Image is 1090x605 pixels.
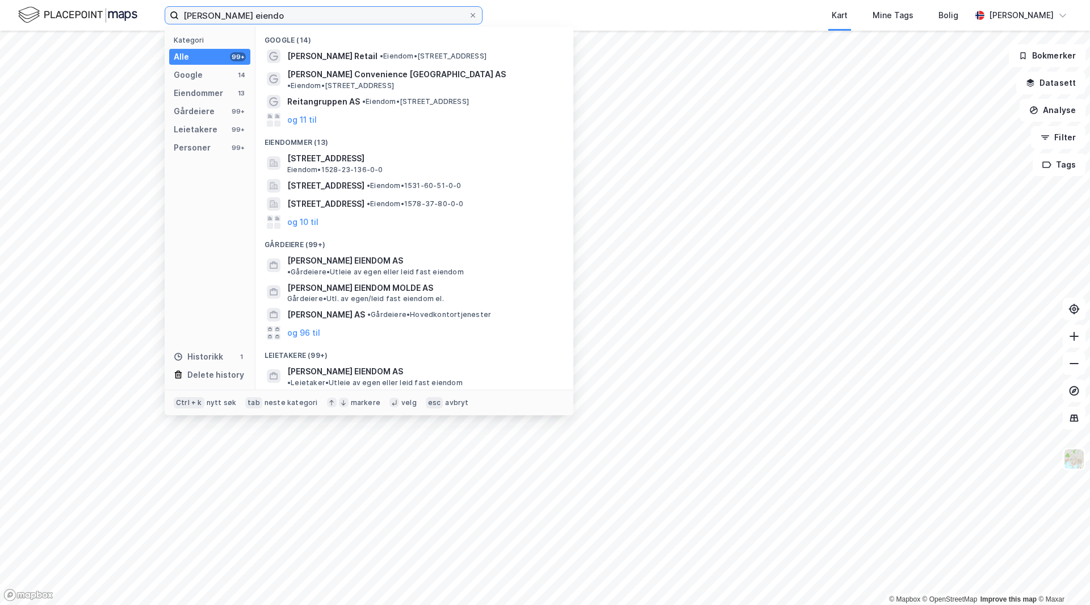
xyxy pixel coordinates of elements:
img: Z [1063,448,1085,470]
span: • [362,97,366,106]
iframe: Chat Widget [1033,550,1090,605]
button: Home [178,5,199,26]
div: Leietakere (99+) [255,342,573,362]
div: Alle [174,50,189,64]
div: 14 [237,70,246,80]
span: Leietaker • Utleie av egen eller leid fast eiendom [287,378,463,387]
span: Eiendom • 1531-60-51-0-0 [367,181,462,190]
button: Start recording [72,372,81,381]
span: [PERSON_NAME] Convenience [GEOGRAPHIC_DATA] AS [287,68,506,81]
div: 99+ [230,143,246,152]
span: Eiendom • [STREET_ADDRESS] [287,81,394,90]
span: • [287,378,291,387]
button: Gif picker [54,372,63,381]
button: og 10 til [287,215,318,229]
a: Mapbox [889,595,920,603]
span: [PERSON_NAME] EIENDOM MOLDE AS [287,281,560,295]
div: Personer [174,141,211,155]
img: logo.f888ab2527a4732fd821a326f86c7f29.svg [18,5,137,25]
button: Emoji picker [36,372,45,381]
span: • [287,268,291,276]
button: Upload attachment [18,372,27,381]
span: Gårdeiere • Utleie av egen eller leid fast eiendom [287,268,464,277]
div: 99+ [230,52,246,61]
button: og 96 til [287,326,320,340]
span: [PERSON_NAME] AS [287,308,365,322]
span: • [367,199,370,208]
span: Reitangruppen AS [287,95,360,109]
span: [PERSON_NAME] EIENDOM AS [287,365,403,378]
button: Send a message… [195,368,213,386]
span: • [367,310,371,319]
div: Hei og velkommen til Newsec Maps, [PERSON_NAME]Om det er du lurer på så er det bare å ta kontakt ... [9,65,186,140]
div: avbryt [445,398,468,407]
button: Bokmerker [1009,44,1085,67]
button: Tags [1033,153,1085,176]
div: 13 [237,89,246,98]
div: Kategori [174,36,250,44]
div: Hei og velkommen til Newsec Maps, [PERSON_NAME] [18,72,177,94]
a: Improve this map [980,595,1037,603]
div: nytt søk [207,398,237,407]
div: Google (14) [255,27,573,47]
span: • [287,81,291,90]
div: Google [174,68,203,82]
div: Close [199,5,220,25]
span: Eiendom • [STREET_ADDRESS] [362,97,469,106]
div: Kart [832,9,848,22]
span: [PERSON_NAME] Retail [287,49,378,63]
button: Analyse [1020,99,1085,122]
input: Søk på adresse, matrikkel, gårdeiere, leietakere eller personer [179,7,468,24]
span: • [367,181,370,190]
button: Filter [1031,126,1085,149]
div: 99+ [230,107,246,116]
a: OpenStreetMap [923,595,978,603]
div: Delete history [187,368,244,382]
div: 1 [237,352,246,361]
a: Mapbox homepage [3,589,53,602]
span: Eiendom • 1528-23-136-0-0 [287,165,383,174]
div: markere [351,398,380,407]
div: Historikk [174,350,223,364]
div: Ctrl + k [174,397,204,408]
button: Datasett [1016,72,1085,94]
div: esc [426,397,443,408]
div: Eiendommer [174,86,223,100]
h1: Simen [55,6,83,14]
span: Eiendom • [STREET_ADDRESS] [380,52,487,61]
div: 99+ [230,125,246,134]
p: Active over [DATE] [55,14,124,26]
div: Gårdeiere [174,105,215,118]
div: neste kategori [265,398,318,407]
div: Leietakere [174,123,217,136]
button: og 11 til [287,113,317,127]
div: Om det er du lurer på så er det bare å ta kontakt her. [DEMOGRAPHIC_DATA] fornøyelse! [18,100,177,133]
span: [PERSON_NAME] EIENDOM AS [287,254,403,268]
span: [STREET_ADDRESS] [287,197,364,211]
div: Eiendommer (13) [255,129,573,149]
div: Gårdeiere (99+) [255,231,573,252]
span: [STREET_ADDRESS] [287,152,560,165]
textarea: Message… [10,348,217,368]
div: Simen • 1h ago [18,143,72,149]
div: Simen says… [9,65,218,165]
div: velg [401,398,417,407]
span: [STREET_ADDRESS] [287,179,364,193]
span: Gårdeiere • Utl. av egen/leid fast eiendom el. [287,294,444,303]
span: • [380,52,383,60]
div: Bolig [938,9,958,22]
div: [PERSON_NAME] [989,9,1054,22]
span: Gårdeiere • Hovedkontortjenester [367,310,491,319]
span: Eiendom • 1578-37-80-0-0 [367,199,464,208]
div: tab [245,397,262,408]
div: Mine Tags [873,9,913,22]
